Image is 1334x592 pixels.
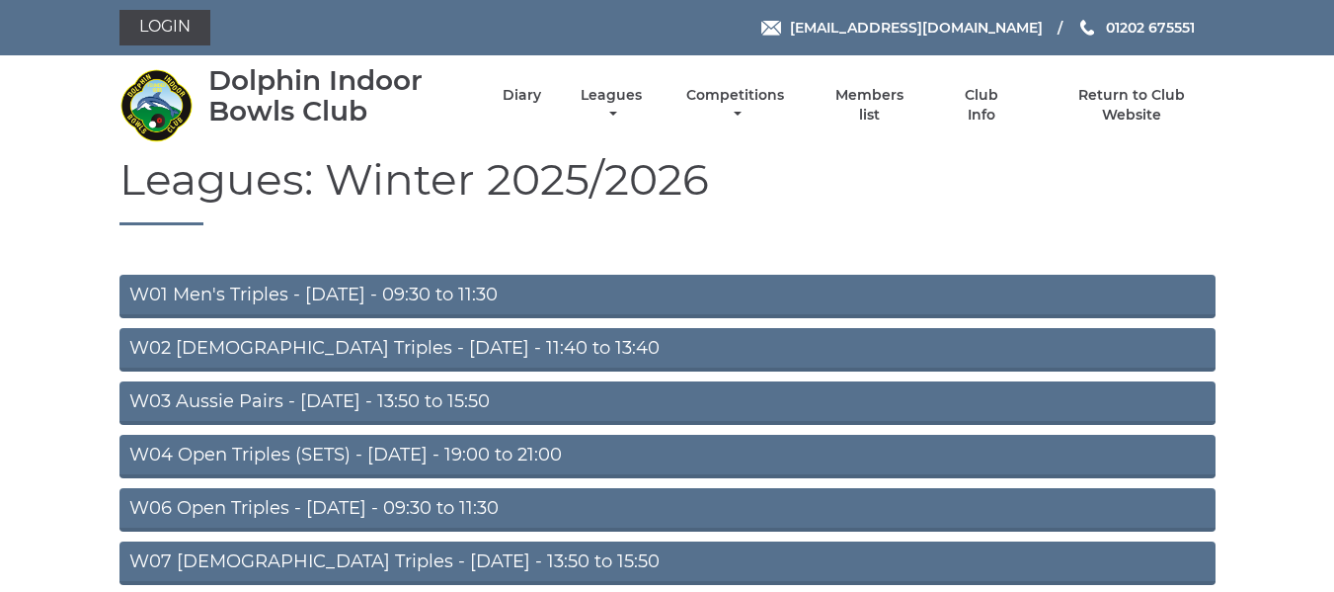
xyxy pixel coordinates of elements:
a: Leagues [576,86,647,125]
a: Competitions [682,86,790,125]
a: W01 Men's Triples - [DATE] - 09:30 to 11:30 [119,275,1216,318]
a: Club Info [950,86,1014,125]
img: Email [761,21,781,36]
a: W03 Aussie Pairs - [DATE] - 13:50 to 15:50 [119,381,1216,425]
a: W04 Open Triples (SETS) - [DATE] - 19:00 to 21:00 [119,435,1216,478]
a: Login [119,10,210,45]
a: Email [EMAIL_ADDRESS][DOMAIN_NAME] [761,17,1043,39]
a: Diary [503,86,541,105]
span: 01202 675551 [1106,19,1195,37]
h1: Leagues: Winter 2025/2026 [119,155,1216,225]
a: Phone us 01202 675551 [1077,17,1195,39]
span: [EMAIL_ADDRESS][DOMAIN_NAME] [790,19,1043,37]
img: Phone us [1080,20,1094,36]
a: Members list [824,86,914,125]
a: Return to Club Website [1048,86,1215,125]
div: Dolphin Indoor Bowls Club [208,65,468,127]
a: W02 [DEMOGRAPHIC_DATA] Triples - [DATE] - 11:40 to 13:40 [119,328,1216,372]
a: W06 Open Triples - [DATE] - 09:30 to 11:30 [119,488,1216,532]
img: Dolphin Indoor Bowls Club [119,68,194,142]
a: W07 [DEMOGRAPHIC_DATA] Triples - [DATE] - 13:50 to 15:50 [119,542,1216,585]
